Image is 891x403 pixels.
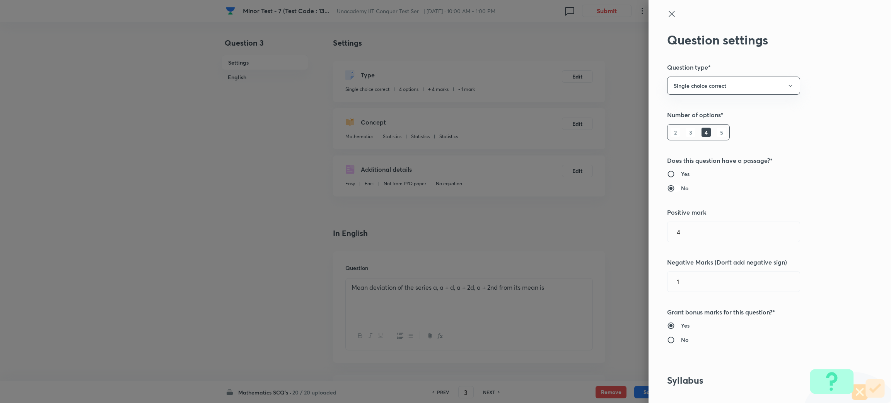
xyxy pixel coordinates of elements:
h6: 4 [702,128,711,137]
h5: Number of options* [667,110,847,120]
h3: Syllabus [667,375,847,386]
h5: Question type* [667,63,847,72]
h6: Yes [681,170,690,178]
h6: 5 [717,128,726,137]
h5: Positive mark [667,208,847,217]
h5: Negative Marks (Don’t add negative sign) [667,258,847,267]
button: Single choice correct [667,77,800,95]
h6: No [681,184,688,192]
h6: 3 [686,128,695,137]
h2: Question settings [667,32,847,47]
h6: Yes [681,321,690,330]
h6: 2 [671,128,680,137]
h6: No [681,336,688,344]
h5: Grant bonus marks for this question?* [667,307,847,317]
input: Negative marks [667,272,800,292]
h5: Does this question have a passage?* [667,156,847,165]
input: Positive marks [667,222,800,242]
